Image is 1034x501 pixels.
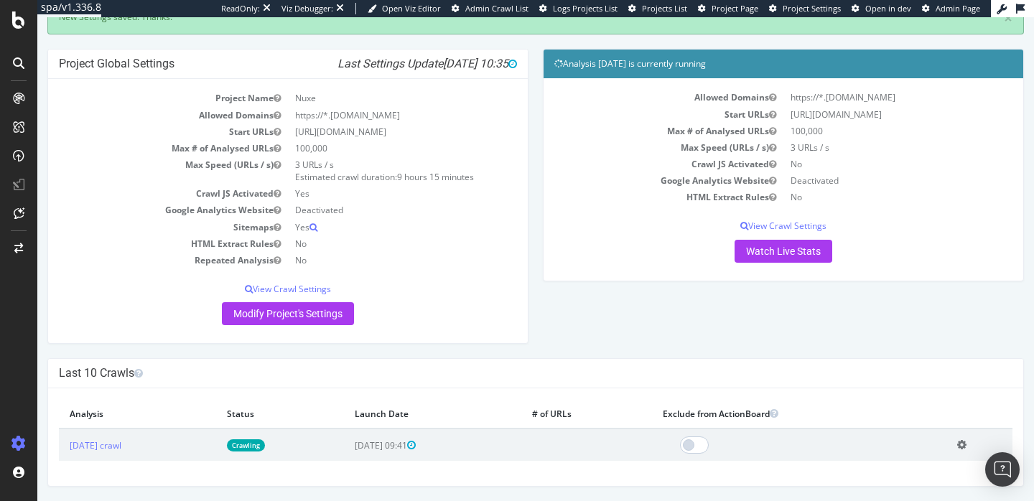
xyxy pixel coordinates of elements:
[517,122,746,139] td: Max Speed (URLs / s)
[865,3,911,14] span: Open in dev
[746,89,975,106] td: [URL][DOMAIN_NAME]
[22,382,179,411] th: Analysis
[179,382,307,411] th: Status
[465,3,528,14] span: Admin Crawl List
[783,3,841,14] span: Project Settings
[32,422,84,434] a: [DATE] crawl
[517,172,746,188] td: HTML Extract Rules
[922,3,980,14] a: Admin Page
[22,218,251,235] td: HTML Extract Rules
[317,422,378,434] span: [DATE] 09:41
[251,106,480,123] td: [URL][DOMAIN_NAME]
[746,155,975,172] td: Deactivated
[517,72,746,88] td: Allowed Domains
[698,3,758,14] a: Project Page
[484,382,615,411] th: # of URLs
[22,235,251,251] td: Repeated Analysis
[936,3,980,14] span: Admin Page
[251,218,480,235] td: No
[517,202,975,215] p: View Crawl Settings
[22,168,251,184] td: Crawl JS Activated
[382,3,441,14] span: Open Viz Editor
[22,139,251,168] td: Max Speed (URLs / s)
[251,123,480,139] td: 100,000
[22,90,251,106] td: Allowed Domains
[251,168,480,184] td: Yes
[852,3,911,14] a: Open in dev
[185,285,317,308] a: Modify Project's Settings
[697,223,795,245] a: Watch Live Stats
[452,3,528,14] a: Admin Crawl List
[251,90,480,106] td: https://*.[DOMAIN_NAME]
[406,39,480,53] span: [DATE] 10:35
[307,382,484,411] th: Launch Date
[985,452,1020,487] div: Open Intercom Messenger
[22,72,251,89] td: Project Name
[300,39,480,54] i: Last Settings Update
[769,3,841,14] a: Project Settings
[746,172,975,188] td: No
[251,184,480,201] td: Deactivated
[746,72,975,88] td: https://*.[DOMAIN_NAME]
[517,39,975,54] h4: Analysis [DATE] is currently running
[22,123,251,139] td: Max # of Analysed URLs
[517,89,746,106] td: Start URLs
[22,39,480,54] h4: Project Global Settings
[746,122,975,139] td: 3 URLs / s
[712,3,758,14] span: Project Page
[517,155,746,172] td: Google Analytics Website
[251,235,480,251] td: No
[251,202,480,218] td: Yes
[22,202,251,218] td: Sitemaps
[539,3,618,14] a: Logs Projects List
[221,3,260,14] div: ReadOnly:
[746,139,975,155] td: No
[615,382,909,411] th: Exclude from ActionBoard
[642,3,687,14] span: Projects List
[360,154,437,166] span: 9 hours 15 minutes
[251,139,480,168] td: 3 URLs / s Estimated crawl duration:
[22,106,251,123] td: Start URLs
[22,349,975,363] h4: Last 10 Crawls
[190,422,228,434] a: Crawling
[251,72,480,89] td: Nuxe
[746,106,975,122] td: 100,000
[517,139,746,155] td: Crawl JS Activated
[22,184,251,201] td: Google Analytics Website
[517,106,746,122] td: Max # of Analysed URLs
[628,3,687,14] a: Projects List
[22,266,480,278] p: View Crawl Settings
[368,3,441,14] a: Open Viz Editor
[553,3,618,14] span: Logs Projects List
[281,3,333,14] div: Viz Debugger:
